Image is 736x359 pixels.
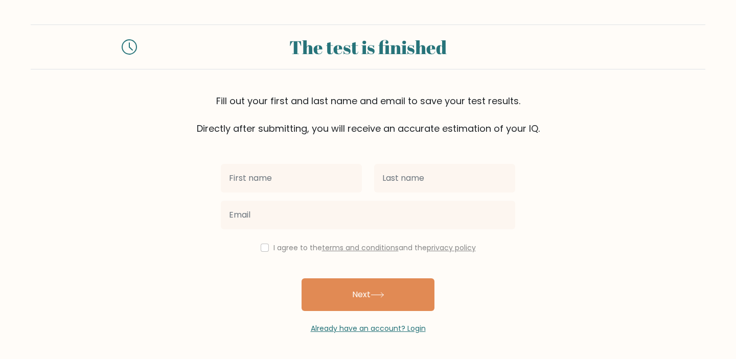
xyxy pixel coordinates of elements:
input: Email [221,201,515,229]
input: Last name [374,164,515,193]
div: Fill out your first and last name and email to save your test results. Directly after submitting,... [31,94,705,135]
div: The test is finished [149,33,587,61]
a: terms and conditions [322,243,399,253]
button: Next [302,278,434,311]
a: privacy policy [427,243,476,253]
input: First name [221,164,362,193]
label: I agree to the and the [273,243,476,253]
a: Already have an account? Login [311,323,426,333]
